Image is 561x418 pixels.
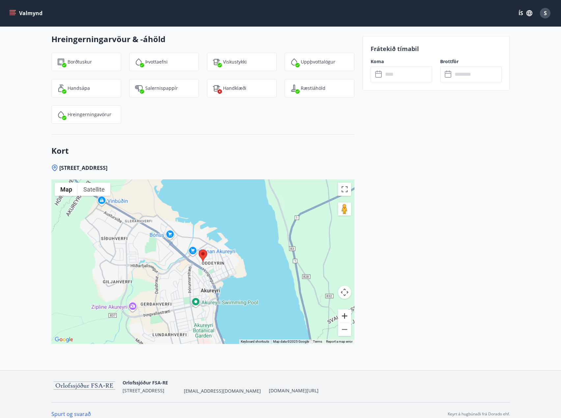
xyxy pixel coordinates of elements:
img: JsUkc86bAWErts0UzsjU3lk4pw2986cAIPoh8Yw7.svg [135,84,143,92]
p: Handklæði [223,85,246,91]
label: Koma [371,58,432,65]
p: Viskustykki [223,59,247,65]
button: menu [8,7,45,19]
img: IEMZxl2UAX2uiPqnGqR2ECYTbkBjM7IGMvKNT7zJ.svg [57,111,65,118]
span: [EMAIL_ADDRESS][DOMAIN_NAME] [184,388,261,394]
p: Þvottaefni [145,59,168,65]
img: y5Bi4hK1jQC9cBVbXcWRSDyXCR2Ut8Z2VPlYjj17.svg [290,58,298,66]
p: Ræstiáhöld [301,85,325,91]
h3: Hreingerningarvöur & -áhöld [51,34,354,45]
button: ÍS [515,7,536,19]
p: Hreingerningavörur [68,111,111,118]
a: Report a map error [326,340,352,343]
span: Map data ©2025 Google [273,340,309,343]
button: Toggle fullscreen view [338,183,351,196]
button: Show satellite imagery [78,183,110,196]
a: Terms [313,340,322,343]
h3: Kort [51,145,354,156]
img: 96TlfpxwFVHR6UM9o3HrTVSiAREwRYtsizir1BR0.svg [57,84,65,92]
img: FQTGzxj9jDlMaBqrp2yyjtzD4OHIbgqFuIf1EfZm.svg [57,58,65,66]
img: PMt15zlZL5WN7A8x0Tvk8jOMlfrCEhCcZ99roZt4.svg [135,58,143,66]
button: Zoom in [338,309,351,323]
button: Keyboard shortcuts [241,339,269,344]
span: Orlofssjóður FSA-RE [123,379,168,386]
button: Drag Pegman onto the map to open Street View [338,202,351,216]
span: S [544,10,547,17]
a: Open this area in Google Maps (opens a new window) [53,335,75,344]
label: Brottför [440,58,502,65]
span: [STREET_ADDRESS] [123,387,164,394]
button: S [537,5,553,21]
button: Map camera controls [338,286,351,299]
p: Borðtuskur [68,59,92,65]
span: [STREET_ADDRESS] [59,164,107,171]
p: Salernispappír [145,85,178,91]
p: Uppþvottalögur [301,59,335,65]
p: Keyrt á hugbúnaði frá Dorado ehf. [448,411,510,417]
img: Google [53,335,75,344]
img: saOQRUK9k0plC04d75OSnkMeCb4WtbSIwuaOqe9o.svg [290,84,298,92]
p: Frátekið tímabil [371,44,502,53]
p: Handsápa [68,85,90,91]
img: tIVzTFYizac3SNjIS52qBBKOADnNn3qEFySneclv.svg [212,58,220,66]
button: Show street map [55,183,78,196]
a: Spurt og svarað [51,410,91,418]
a: [DOMAIN_NAME][URL] [269,387,319,394]
img: 9KYmDEypRXG94GXCPf4TxXoKKe9FJA8K7GHHUKiP.png [51,379,117,393]
img: uiBtL0ikWr40dZiggAgPY6zIBwQcLm3lMVfqTObx.svg [212,84,220,92]
button: Zoom out [338,323,351,336]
